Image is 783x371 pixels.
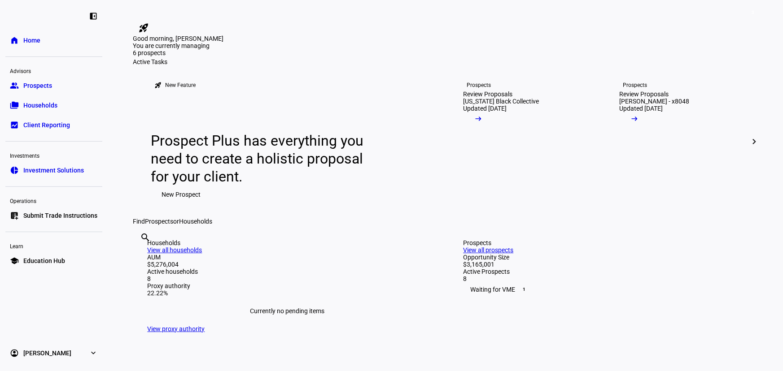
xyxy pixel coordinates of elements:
[145,218,174,225] span: Prospects
[464,98,539,105] div: [US_STATE] Black Collective
[23,349,71,358] span: [PERSON_NAME]
[155,82,162,89] mat-icon: rocket_launch
[620,98,690,105] div: [PERSON_NAME] - x8048
[5,31,102,49] a: homeHome
[623,82,647,89] div: Prospects
[148,268,428,275] div: Active households
[140,232,151,243] mat-icon: search
[148,246,202,254] a: View all households
[23,81,52,90] span: Prospects
[148,325,205,332] a: View proxy authority
[464,254,744,261] div: Opportunity Size
[140,244,142,255] input: Enter name of prospect or household
[23,121,70,129] span: Client Reporting
[148,239,428,246] div: Households
[5,77,102,95] a: groupProspects
[464,91,513,98] div: Review Proposals
[464,246,514,254] a: View all prospects
[5,149,102,161] div: Investments
[449,65,598,218] a: ProspectsReview Proposals[US_STATE] Black CollectiveUpdated [DATE]
[148,254,428,261] div: AUM
[162,185,201,203] span: New Prospect
[133,35,758,42] div: Good morning, [PERSON_NAME]
[474,114,483,123] mat-icon: arrow_right_alt
[148,261,428,268] div: $5,276,004
[464,105,507,112] div: Updated [DATE]
[89,349,98,358] eth-mat-symbol: expand_more
[151,132,372,185] div: Prospect Plus has everything you need to create a holistic proposal for your client.
[5,239,102,252] div: Learn
[10,121,19,129] eth-mat-symbol: bid_landscape
[10,211,19,220] eth-mat-symbol: list_alt_add
[10,81,19,90] eth-mat-symbol: group
[464,268,744,275] div: Active Prospects
[10,256,19,265] eth-mat-symbol: school
[605,65,754,218] a: ProspectsReview Proposals[PERSON_NAME] - x8048Updated [DATE]
[133,58,758,65] div: Active Tasks
[10,349,19,358] eth-mat-symbol: account_circle
[133,42,210,49] span: You are currently managing
[749,9,757,16] span: 3
[5,161,102,179] a: pie_chartInvestment Solutions
[464,275,744,282] div: 8
[5,64,102,77] div: Advisors
[10,36,19,45] eth-mat-symbol: home
[23,101,57,110] span: Households
[5,116,102,134] a: bid_landscapeClient Reporting
[133,49,223,56] div: 6 prospects
[5,194,102,207] div: Operations
[89,12,98,21] eth-mat-symbol: left_panel_close
[749,136,760,147] mat-icon: chevron_right
[133,218,758,225] div: Find or
[620,105,663,112] div: Updated [DATE]
[464,239,744,246] div: Prospects
[5,96,102,114] a: folder_copyHouseholds
[464,261,744,268] div: $3,165,001
[179,218,213,225] span: Households
[23,256,65,265] span: Education Hub
[166,82,196,89] div: New Feature
[139,22,149,33] mat-icon: rocket_launch
[620,91,669,98] div: Review Proposals
[10,101,19,110] eth-mat-symbol: folder_copy
[10,166,19,175] eth-mat-symbol: pie_chart
[148,275,428,282] div: 8
[467,82,491,89] div: Prospects
[23,211,97,220] span: Submit Trade Instructions
[148,297,428,325] div: Currently no pending items
[521,286,528,293] span: 1
[23,36,40,45] span: Home
[23,166,84,175] span: Investment Solutions
[148,282,428,289] div: Proxy authority
[148,289,428,297] div: 22.22%
[630,114,639,123] mat-icon: arrow_right_alt
[151,185,212,203] button: New Prospect
[464,282,744,297] div: Waiting for VME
